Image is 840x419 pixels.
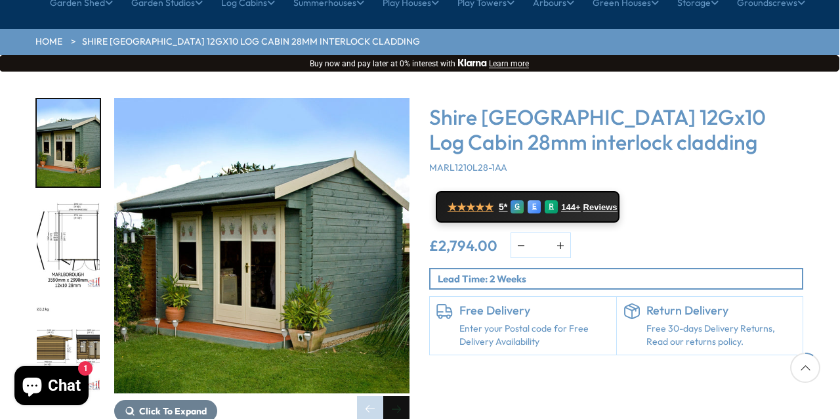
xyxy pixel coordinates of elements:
[10,366,93,408] inbox-online-store-chat: Shopify online store chat
[436,191,619,223] a: ★★★★★ 5* G E R 144+ Reviews
[37,305,100,392] img: 12x10MarlboroughSTDELEVATIONSMMFT28mmTEMP_56476c18-d6f5-457f-ac15-447675c32051_200x200.jpg
[646,322,797,348] p: Free 30-days Delivery Returns, Read our returns policy.
[511,200,524,213] div: G
[429,162,507,173] span: MARL1210L28-1AA
[448,201,493,213] span: ★★★★★
[459,322,610,348] a: Enter your Postal code for Free Delivery Availability
[114,98,409,393] img: Shire Marlborough 12Gx10 Log Cabin 28mm interlock cladding - Best Shed
[82,35,420,49] a: Shire [GEOGRAPHIC_DATA] 12Gx10 Log Cabin 28mm interlock cladding
[646,303,797,318] h6: Return Delivery
[438,272,802,286] p: Lead Time: 2 Weeks
[429,104,803,155] h3: Shire [GEOGRAPHIC_DATA] 12Gx10 Log Cabin 28mm interlock cladding
[35,303,101,393] div: 3 / 16
[528,200,541,213] div: E
[561,202,580,213] span: 144+
[37,202,100,290] img: 12x10MarlboroughSTDFLOORPLANMMFT28mmTEMP_dcc92798-60a6-423a-957c-a89463604aa4_200x200.jpg
[35,201,101,291] div: 2 / 16
[35,35,62,49] a: HOME
[139,405,207,417] span: Click To Expand
[545,200,558,213] div: R
[583,202,618,213] span: Reviews
[429,238,497,253] ins: £2,794.00
[37,99,100,187] img: Marlborough_7_3123f303-0f06-4683-a69a-de8e16965eae_200x200.jpg
[459,303,610,318] h6: Free Delivery
[35,98,101,188] div: 1 / 16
